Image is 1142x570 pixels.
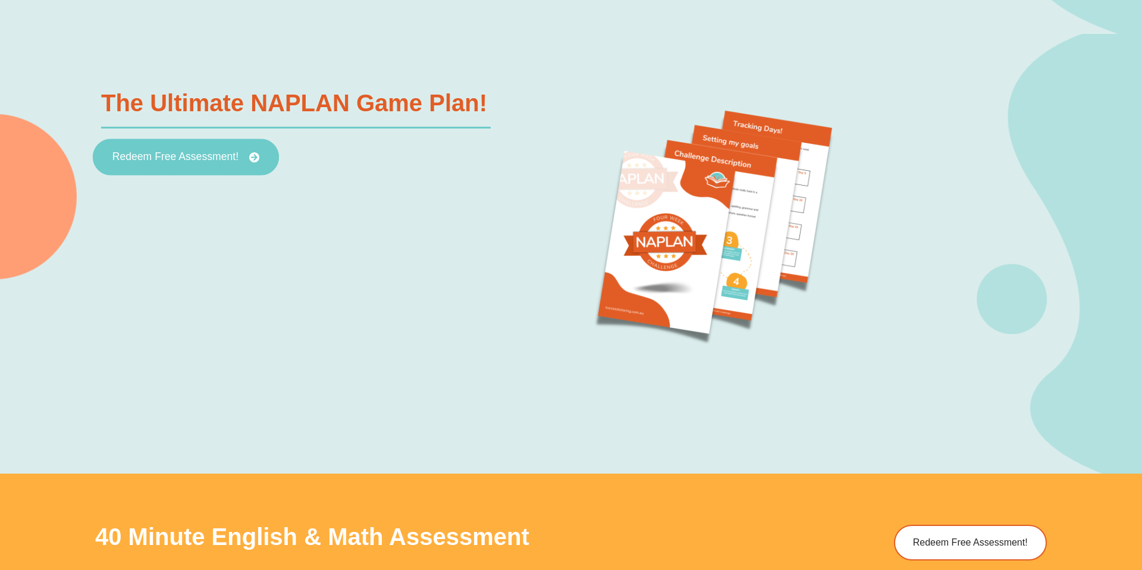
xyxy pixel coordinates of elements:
span: Redeem Free Assessment! [112,152,239,162]
span: Redeem Free Assessment! [913,538,1028,547]
h3: 40 Minute English & Math Assessment [95,525,738,549]
iframe: Chat Widget [938,436,1142,570]
a: Redeem Free Assessment! [93,139,279,176]
h3: The Ultimate NAPLAN Game Plan! [101,91,487,115]
a: Redeem Free Assessment! [894,525,1047,560]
